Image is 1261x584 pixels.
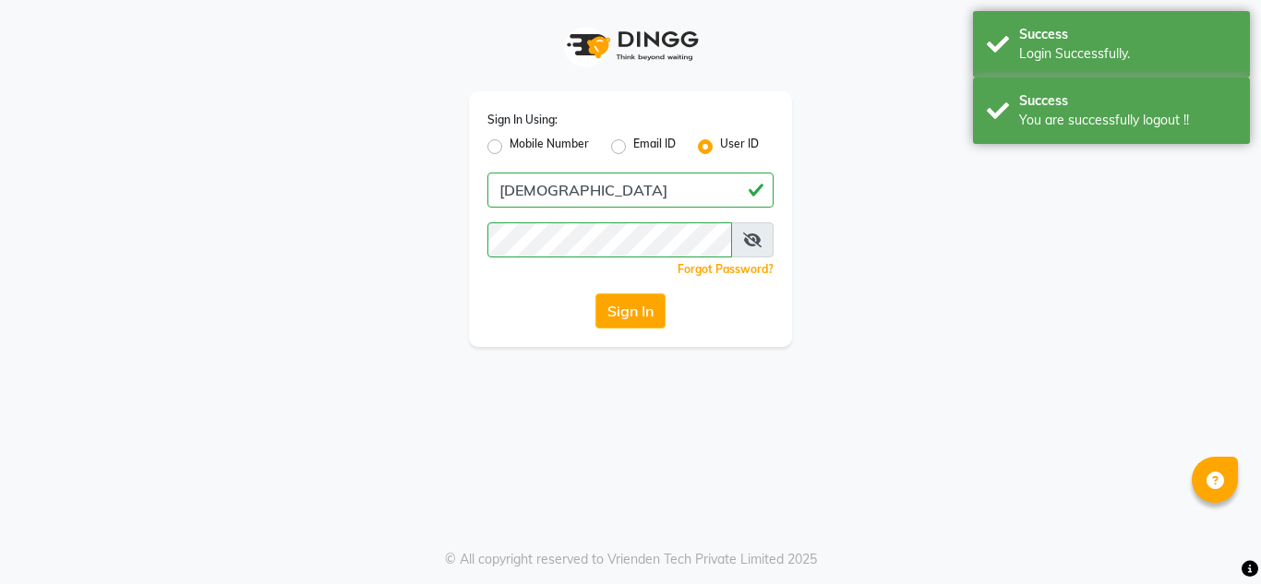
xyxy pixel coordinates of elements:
label: Mobile Number [510,136,589,158]
label: Sign In Using: [487,112,558,128]
button: Sign In [595,293,666,328]
input: Username [487,222,732,257]
img: logo1.svg [557,18,704,73]
div: Login Successfully. [1019,44,1236,64]
a: Forgot Password? [678,262,774,276]
div: Success [1019,91,1236,111]
div: You are successfully logout !! [1019,111,1236,130]
input: Username [487,173,774,208]
label: Email ID [633,136,676,158]
div: Success [1019,25,1236,44]
label: User ID [720,136,759,158]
